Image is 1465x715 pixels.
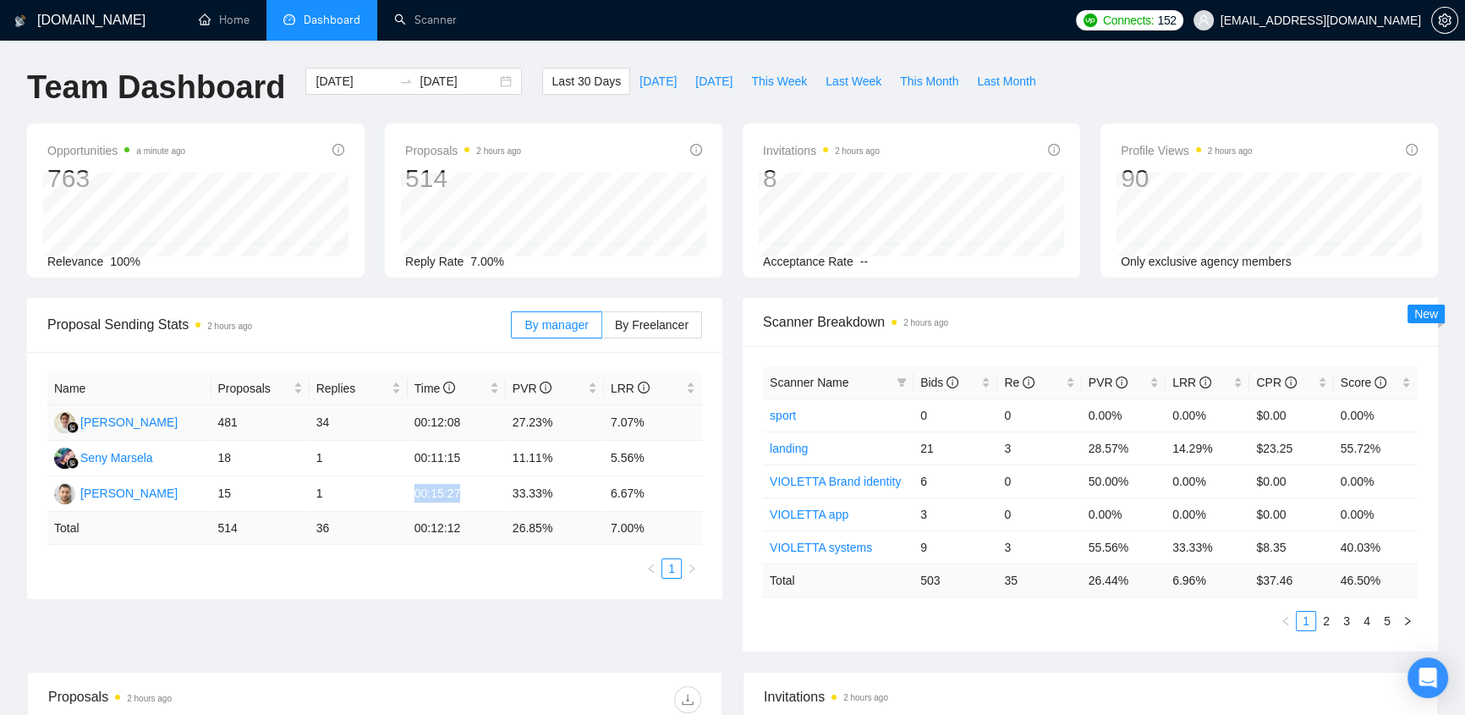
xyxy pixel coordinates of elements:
button: This Month [891,68,968,95]
li: 1 [661,558,682,579]
a: YB[PERSON_NAME] [54,486,178,499]
time: 2 hours ago [207,322,252,331]
span: 7.00% [470,255,504,268]
td: Total [47,512,211,545]
td: 503 [914,564,997,597]
span: right [1402,616,1413,626]
td: 0.00% [1166,399,1249,432]
div: 763 [47,162,185,195]
span: info-circle [1406,144,1418,156]
td: 7.07% [604,405,702,441]
span: info-circle [1116,377,1128,388]
span: PVR [1089,376,1128,389]
td: 11.11% [506,441,604,476]
span: LRR [611,382,650,395]
span: info-circle [690,144,702,156]
td: 36 [310,512,408,545]
button: left [641,558,661,579]
span: Opportunities [47,140,185,161]
a: 3 [1337,612,1356,630]
span: Scanner Breakdown [763,311,1418,333]
a: 2 [1317,612,1336,630]
td: 26.85 % [506,512,604,545]
button: left [1276,611,1296,631]
td: 0.00% [1334,465,1418,498]
td: 0.00% [1334,498,1418,531]
td: 481 [211,405,310,441]
span: info-circle [540,382,551,393]
th: Name [47,372,211,405]
td: 5.56% [604,441,702,476]
td: 40.03% [1334,531,1418,564]
td: 6.96 % [1166,564,1249,597]
td: 46.50 % [1334,564,1418,597]
span: swap-right [399,74,413,88]
span: Last Month [977,72,1035,91]
a: SMSeny Marsela [54,450,153,464]
button: [DATE] [686,68,742,95]
td: 18 [211,441,310,476]
a: setting [1431,14,1458,27]
td: 1 [310,441,408,476]
a: sport [770,409,796,422]
a: AY[PERSON_NAME] [54,415,178,428]
span: Invitations [764,686,1417,707]
span: info-circle [1374,377,1386,388]
span: info-circle [1285,377,1297,388]
span: info-circle [1199,377,1211,388]
td: 0 [997,465,1081,498]
div: 90 [1121,162,1253,195]
li: Previous Page [641,558,661,579]
span: info-circle [638,382,650,393]
td: 55.72% [1334,432,1418,465]
span: user [1198,14,1210,26]
span: Proposal Sending Stats [47,314,511,335]
span: download [675,693,700,707]
span: 152 [1157,11,1176,30]
span: Connects: [1103,11,1154,30]
span: Bids [920,376,958,389]
span: Time [414,382,455,395]
a: 1 [662,559,681,578]
td: 28.57% [1082,432,1166,465]
span: info-circle [443,382,455,393]
span: setting [1432,14,1457,27]
div: [PERSON_NAME] [80,413,178,432]
span: Invitations [763,140,880,161]
span: right [687,564,697,574]
th: Replies [310,372,408,405]
td: 15 [211,476,310,512]
button: right [1397,611,1418,631]
span: filter [893,370,910,395]
span: PVR [513,382,552,395]
td: 6.67% [604,476,702,512]
span: Dashboard [304,13,360,27]
td: 3 [914,498,997,531]
input: Start date [315,72,392,91]
td: 9 [914,531,997,564]
a: VIOLETTA app [770,508,848,521]
td: 00:12:08 [408,405,506,441]
span: Scanner Name [770,376,848,389]
td: 35 [997,564,1081,597]
td: $8.35 [1249,531,1333,564]
td: 34 [310,405,408,441]
span: -- [860,255,868,268]
span: dashboard [283,14,295,25]
span: info-circle [1048,144,1060,156]
td: $ 37.46 [1249,564,1333,597]
td: $0.00 [1249,399,1333,432]
span: Re [1004,376,1034,389]
li: 1 [1296,611,1316,631]
span: left [1281,616,1291,626]
td: 7.00 % [604,512,702,545]
a: 4 [1358,612,1376,630]
td: 0 [997,498,1081,531]
span: Only exclusive agency members [1121,255,1292,268]
td: 0.00% [1334,399,1418,432]
a: homeHome [199,13,250,27]
button: [DATE] [630,68,686,95]
td: 21 [914,432,997,465]
span: This Month [900,72,958,91]
td: 0 [997,399,1081,432]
